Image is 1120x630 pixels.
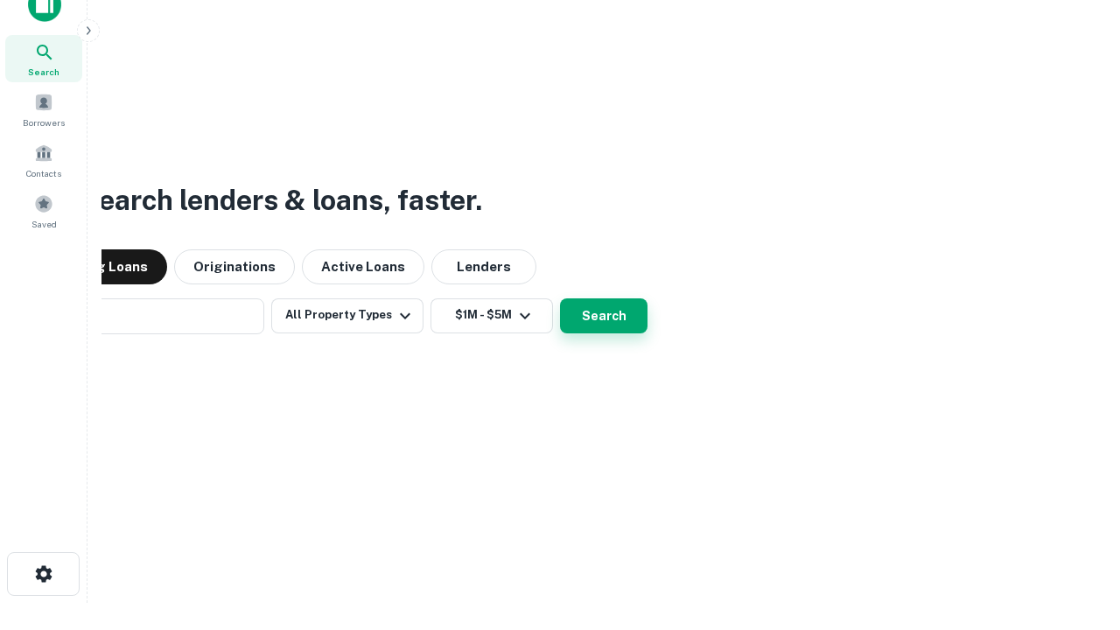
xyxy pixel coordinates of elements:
[23,115,65,129] span: Borrowers
[5,86,82,133] a: Borrowers
[1032,490,1120,574] iframe: Chat Widget
[174,249,295,284] button: Originations
[5,136,82,184] a: Contacts
[80,179,482,221] h3: Search lenders & loans, faster.
[31,217,57,231] span: Saved
[28,65,59,79] span: Search
[560,298,647,333] button: Search
[431,249,536,284] button: Lenders
[5,35,82,82] a: Search
[271,298,423,333] button: All Property Types
[302,249,424,284] button: Active Loans
[430,298,553,333] button: $1M - $5M
[5,187,82,234] a: Saved
[26,166,61,180] span: Contacts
